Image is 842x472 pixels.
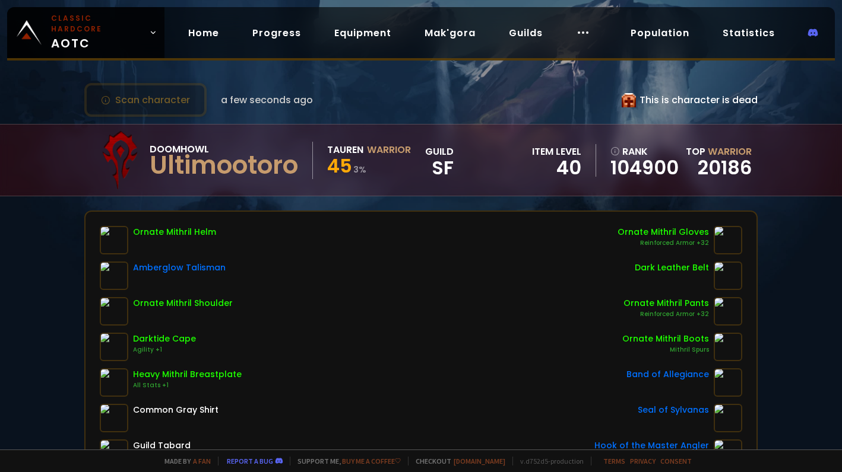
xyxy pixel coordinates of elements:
[7,7,164,58] a: Classic HardcoreAOTC
[425,159,454,177] span: SF
[100,297,128,326] img: item-7928
[353,164,366,176] small: 3 %
[327,142,363,157] div: Tauren
[618,238,709,248] div: Reinforced Armor +32
[638,404,709,416] div: Seal of Sylvanas
[150,142,298,157] div: Doomhowl
[157,457,211,465] span: Made by
[100,226,128,254] img: item-7937
[51,13,144,52] span: AOTC
[714,261,742,290] img: item-4249
[133,404,219,416] div: Common Gray Shirt
[342,457,401,465] a: Buy me a coffee
[133,333,196,345] div: Darktide Cape
[327,152,352,179] span: 45
[51,13,144,34] small: Classic Hardcore
[84,83,207,117] button: Scan character
[714,404,742,432] img: item-6414
[714,333,742,361] img: item-7936
[133,368,242,381] div: Heavy Mithril Breastplate
[610,144,679,159] div: rank
[193,457,211,465] a: a fan
[290,457,401,465] span: Support me,
[713,21,784,45] a: Statistics
[594,439,709,452] div: Hook of the Master Angler
[425,144,454,177] div: guild
[714,226,742,254] img: item-7927
[221,93,313,107] span: a few seconds ago
[714,368,742,397] img: item-18585
[618,226,709,238] div: Ornate Mithril Gloves
[133,381,242,390] div: All Stats +1
[133,261,226,274] div: Amberglow Talisman
[686,144,752,159] div: Top
[133,345,196,355] div: Agility +1
[408,457,505,465] span: Checkout
[367,142,411,157] div: Warrior
[532,159,581,177] div: 40
[603,457,625,465] a: Terms
[622,345,709,355] div: Mithril Spurs
[626,368,709,381] div: Band of Allegiance
[660,457,692,465] a: Consent
[179,21,229,45] a: Home
[635,261,709,274] div: Dark Leather Belt
[698,154,752,181] a: 20186
[133,226,216,238] div: Ornate Mithril Helm
[150,157,298,174] div: Ultimootoro
[623,297,709,310] div: Ornate Mithril Pants
[454,457,505,465] a: [DOMAIN_NAME]
[512,457,584,465] span: v. d752d5 - production
[133,297,233,310] div: Ornate Mithril Shoulder
[630,457,656,465] a: Privacy
[243,21,311,45] a: Progress
[100,368,128,397] img: item-7930
[100,333,128,361] img: item-4114
[532,144,581,159] div: item level
[610,159,679,177] a: 104900
[133,439,191,452] div: Guild Tabard
[708,145,752,158] span: Warrior
[499,21,552,45] a: Guilds
[415,21,485,45] a: Mak'gora
[622,333,709,345] div: Ornate Mithril Boots
[100,404,128,432] img: item-3428
[325,21,401,45] a: Equipment
[622,93,758,107] div: This is character is dead
[621,21,699,45] a: Population
[714,297,742,326] img: item-7926
[623,310,709,319] div: Reinforced Armor +32
[227,457,273,465] a: Report a bug
[100,261,128,290] img: item-10824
